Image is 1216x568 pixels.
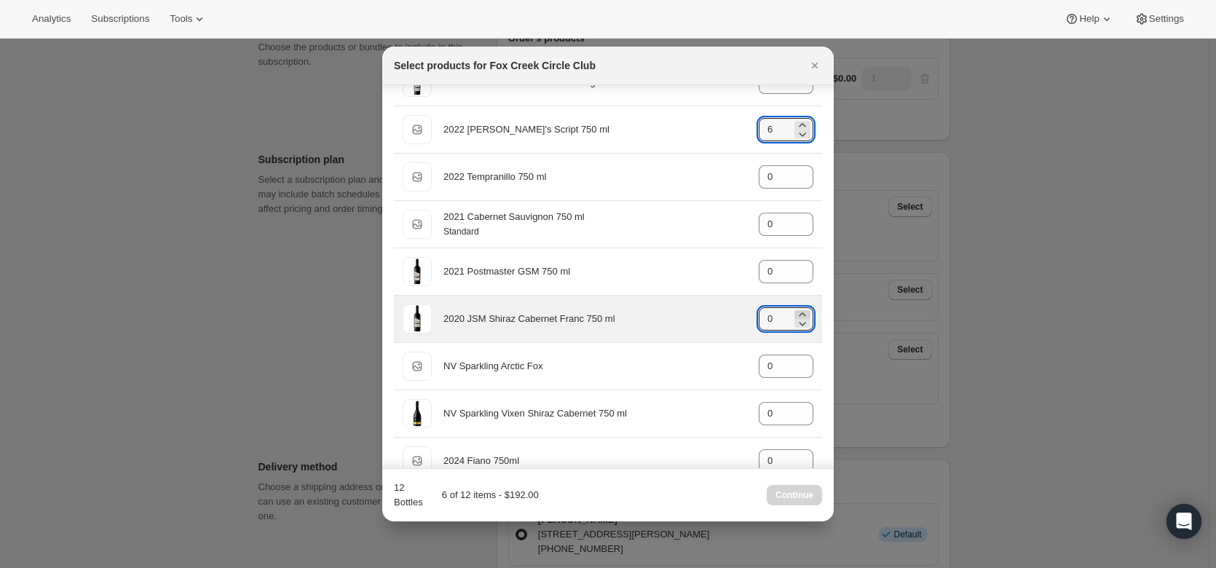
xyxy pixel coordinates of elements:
button: Subscriptions [82,9,158,29]
button: Close [805,55,825,76]
div: NV Sparkling Vixen Shiraz Cabernet 750 ml [443,406,747,421]
div: 2022 [PERSON_NAME]'s Script 750 ml [443,122,747,137]
button: Settings [1126,9,1193,29]
h2: Select products for Fox Creek Circle Club [394,58,596,73]
div: 6 of 12 items - $192.00 [431,488,539,502]
button: Analytics [23,9,79,29]
span: Analytics [32,13,71,25]
span: Settings [1149,13,1184,25]
div: 2024 Fiano 750ml [443,454,747,468]
span: Subscriptions [91,13,149,25]
button: Help [1056,9,1122,29]
span: Tools [170,13,192,25]
div: 2021 Cabernet Sauvignon 750 ml [443,210,747,224]
button: Tools [161,9,216,29]
div: NV Sparkling Arctic Fox [443,359,747,374]
div: 12 Bottles [394,481,425,510]
div: 2020 JSM Shiraz Cabernet Franc 750 ml [443,312,747,326]
div: 2022 Tempranillo 750 ml [443,170,747,184]
span: Help [1079,13,1099,25]
div: 2021 Postmaster GSM 750 ml [443,264,747,279]
small: Standard [443,226,479,237]
div: Open Intercom Messenger [1166,504,1201,539]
